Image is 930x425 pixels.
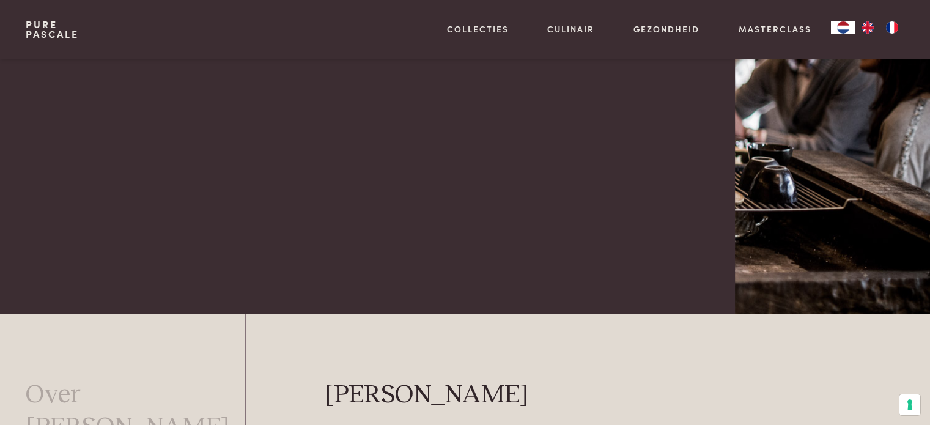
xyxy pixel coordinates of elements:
[880,21,904,34] a: FR
[855,21,880,34] a: EN
[547,23,594,35] a: Culinair
[855,21,904,34] ul: Language list
[633,23,699,35] a: Gezondheid
[899,394,920,415] button: Uw voorkeuren voor toestemming voor trackingtechnologieën
[447,23,509,35] a: Collecties
[739,23,811,35] a: Masterclass
[831,21,855,34] div: Language
[831,21,904,34] aside: Language selected: Nederlands
[831,21,855,34] a: NL
[325,379,844,412] h2: [PERSON_NAME]
[26,20,79,39] a: PurePascale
